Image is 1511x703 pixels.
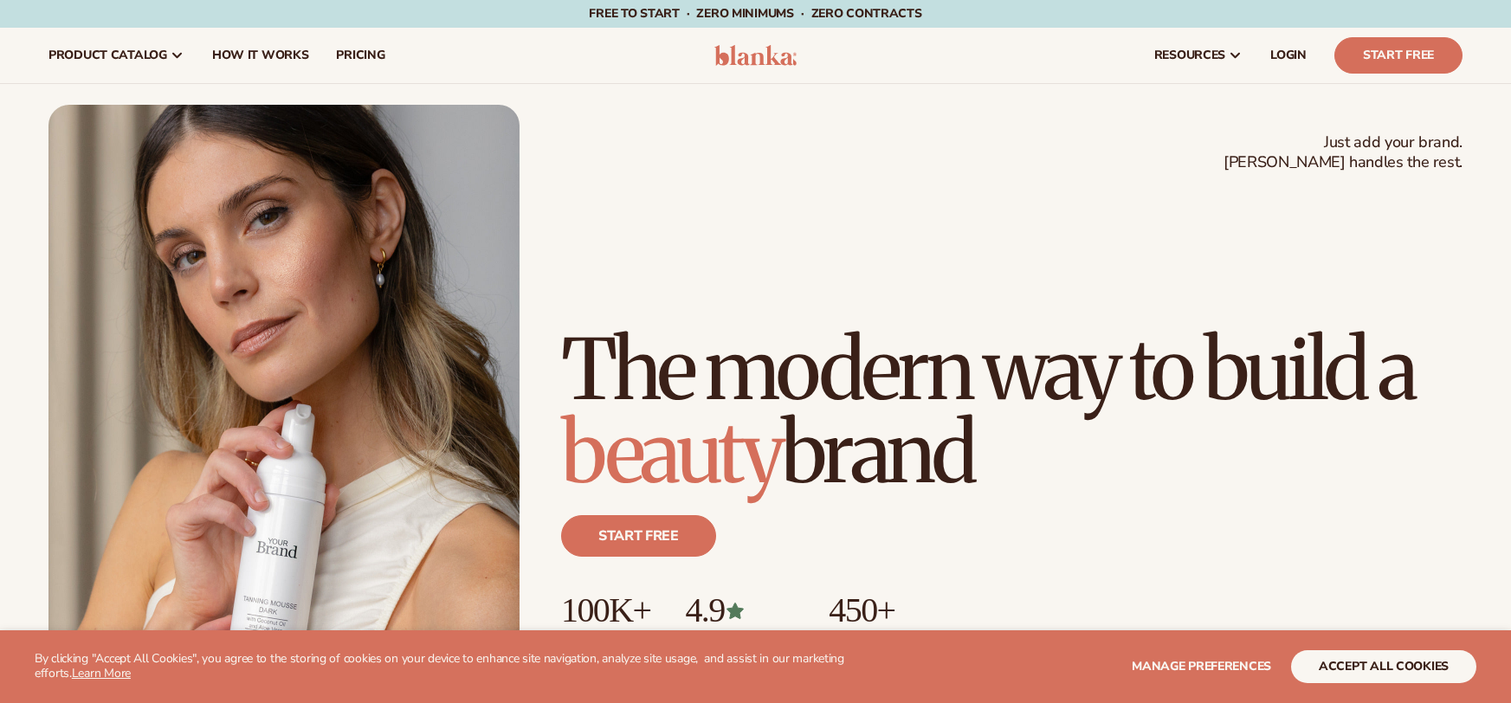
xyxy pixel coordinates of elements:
[1132,650,1271,683] button: Manage preferences
[589,5,921,22] span: Free to start · ZERO minimums · ZERO contracts
[35,652,902,681] p: By clicking "Accept All Cookies", you agree to the storing of cookies on your device to enhance s...
[35,28,198,83] a: product catalog
[1270,48,1307,62] span: LOGIN
[1132,658,1271,674] span: Manage preferences
[561,401,781,505] span: beauty
[561,591,650,629] p: 100K+
[829,591,959,629] p: 450+
[1334,37,1463,74] a: Start Free
[1140,28,1256,83] a: resources
[48,48,167,62] span: product catalog
[198,28,323,83] a: How It Works
[714,45,797,66] img: logo
[561,328,1463,494] h1: The modern way to build a brand
[1256,28,1321,83] a: LOGIN
[212,48,309,62] span: How It Works
[322,28,398,83] a: pricing
[685,591,794,629] p: 4.9
[1154,48,1225,62] span: resources
[48,105,520,699] img: Female holding tanning mousse.
[336,48,384,62] span: pricing
[72,665,131,681] a: Learn More
[1291,650,1476,683] button: accept all cookies
[1224,132,1463,173] span: Just add your brand. [PERSON_NAME] handles the rest.
[561,515,716,557] a: Start free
